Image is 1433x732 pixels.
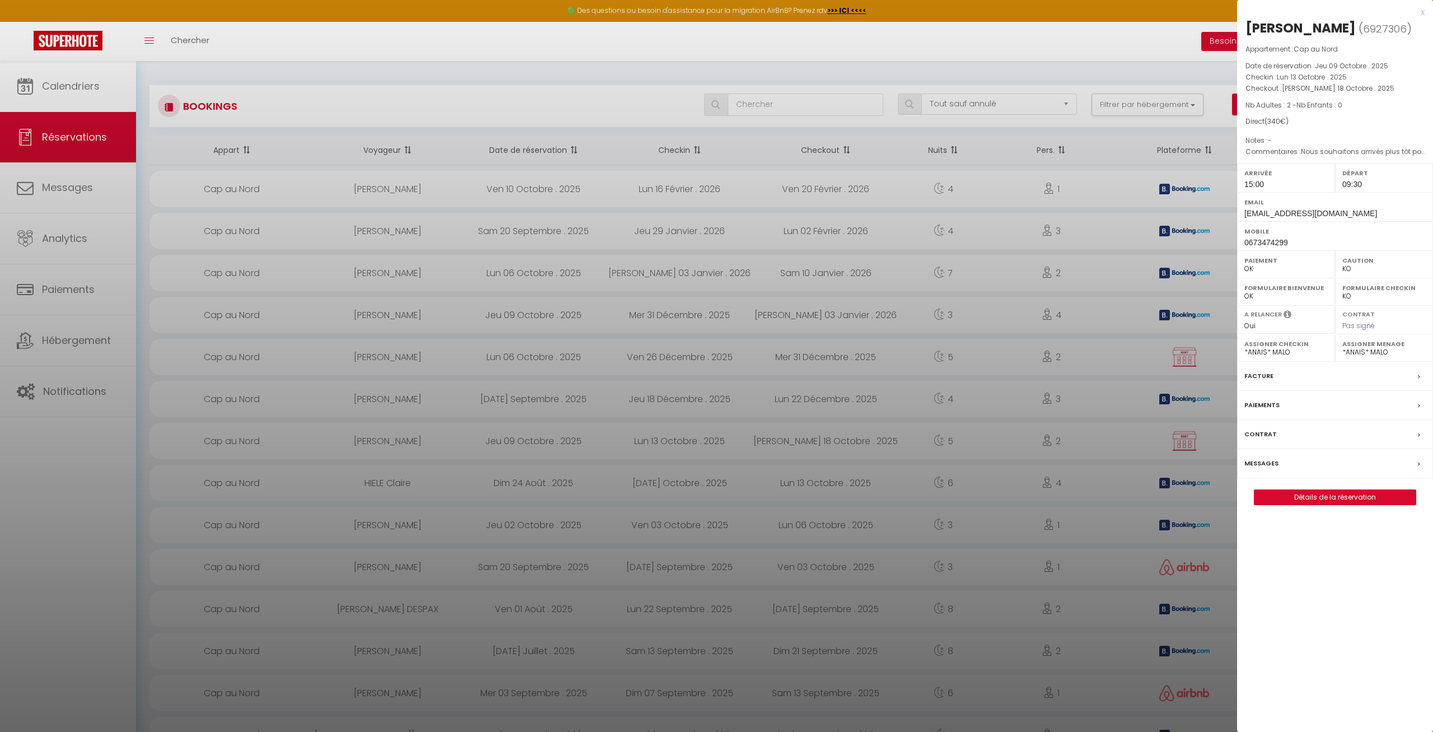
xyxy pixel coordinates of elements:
[1342,321,1375,330] span: Pas signé
[1244,167,1328,179] label: Arrivée
[1244,180,1264,189] span: 15:00
[1277,72,1347,82] span: Lun 13 Octobre . 2025
[1244,338,1328,349] label: Assigner Checkin
[1244,209,1377,218] span: [EMAIL_ADDRESS][DOMAIN_NAME]
[1284,310,1291,322] i: Sélectionner OUI si vous souhaiter envoyer les séquences de messages post-checkout
[1244,399,1280,411] label: Paiements
[1244,282,1328,293] label: Formulaire Bienvenue
[1342,180,1362,189] span: 09:30
[1363,22,1407,36] span: 6927306
[1245,116,1425,127] div: Direct
[1245,135,1425,146] p: Notes :
[1254,489,1416,505] button: Détails de la réservation
[1245,146,1425,157] p: Commentaires :
[1245,72,1425,83] p: Checkin :
[1342,255,1426,266] label: Caution
[1359,21,1412,36] span: ( )
[1254,490,1416,505] a: Détails de la réservation
[1265,116,1289,126] span: ( €)
[1245,60,1425,72] p: Date de réservation :
[1315,61,1388,71] span: Jeu 09 Octobre . 2025
[1244,310,1282,319] label: A relancer
[1244,197,1426,208] label: Email
[1244,370,1273,382] label: Facture
[1244,428,1277,440] label: Contrat
[1294,44,1338,54] span: Cap au Nord
[1282,83,1394,93] span: [PERSON_NAME] 18 Octobre . 2025
[1244,458,1279,469] label: Messages
[1244,226,1426,237] label: Mobile
[1245,83,1425,94] p: Checkout :
[1296,100,1342,110] span: Nb Enfants : 0
[1237,6,1425,19] div: x
[1342,310,1375,317] label: Contrat
[1245,44,1425,55] p: Appartement :
[1245,19,1356,37] div: [PERSON_NAME]
[1244,255,1328,266] label: Paiement
[1245,100,1342,110] span: Nb Adultes : 2 -
[1342,167,1426,179] label: Départ
[1268,136,1272,145] span: -
[1267,116,1280,126] span: 340
[1342,282,1426,293] label: Formulaire Checkin
[1342,338,1426,349] label: Assigner Menage
[1244,238,1288,247] span: 0673474299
